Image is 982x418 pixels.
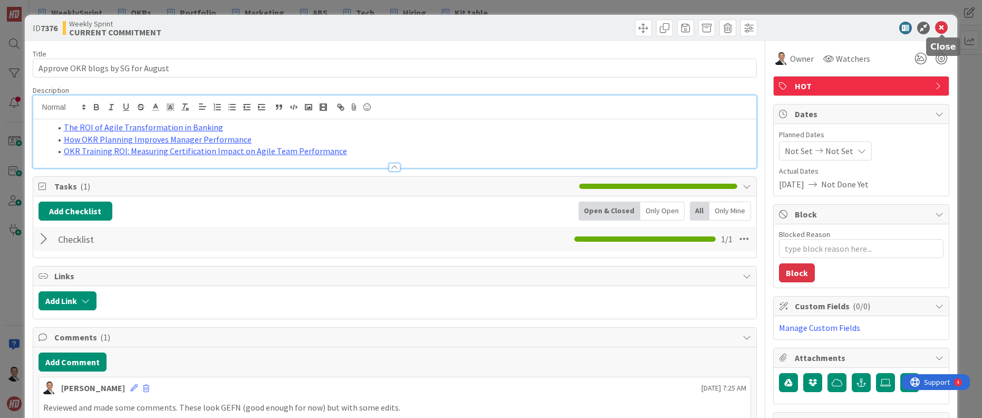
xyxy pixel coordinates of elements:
[38,202,112,221] button: Add Checklist
[779,322,860,333] a: Manage Custom Fields
[721,233,733,245] span: 1 / 1
[64,146,347,156] a: OKR Training ROI: Measuring Certification Impact on Agile Team Performance
[54,230,292,249] input: Add Checklist...
[795,108,930,120] span: Dates
[930,42,956,52] h5: Close
[33,85,69,95] span: Description
[80,181,90,192] span: ( 1 )
[779,263,815,282] button: Block
[790,52,814,65] span: Owner
[709,202,751,221] div: Only Mine
[33,49,46,59] label: Title
[54,270,738,282] span: Links
[43,382,56,394] img: SL
[795,80,930,92] span: HOT
[825,145,853,157] span: Not Set
[22,2,48,14] span: Support
[54,331,738,344] span: Comments
[775,52,788,65] img: SL
[579,202,640,221] div: Open & Closed
[33,22,57,34] span: ID
[55,4,57,13] div: 4
[64,134,252,145] a: How OKR Planning Improves Manager Performance
[69,20,161,28] span: Weekly Sprint
[779,166,944,177] span: Actual Dates
[779,129,944,140] span: Planned Dates
[38,291,97,310] button: Add Link
[33,59,757,78] input: type card name here...
[69,28,161,36] b: CURRENT COMMITMENT
[779,178,804,191] span: [DATE]
[795,351,930,364] span: Attachments
[43,402,747,414] p: Reviewed and made some comments. These look GEFN (good enough for now) but with some edits.
[779,230,830,239] label: Blocked Reason
[690,202,709,221] div: All
[836,52,870,65] span: Watchers
[795,300,930,312] span: Custom Fields
[41,23,57,33] b: 7376
[785,145,813,157] span: Not Set
[38,353,107,372] button: Add Comment
[701,383,746,394] span: [DATE] 7:25 AM
[821,178,869,191] span: Not Done Yet
[795,208,930,221] span: Block
[640,202,685,221] div: Only Open
[54,180,574,193] span: Tasks
[61,382,125,394] div: [PERSON_NAME]
[100,332,110,343] span: ( 1 )
[853,301,870,311] span: ( 0/0 )
[64,122,223,132] a: The ROI of Agile Transformation in Banking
